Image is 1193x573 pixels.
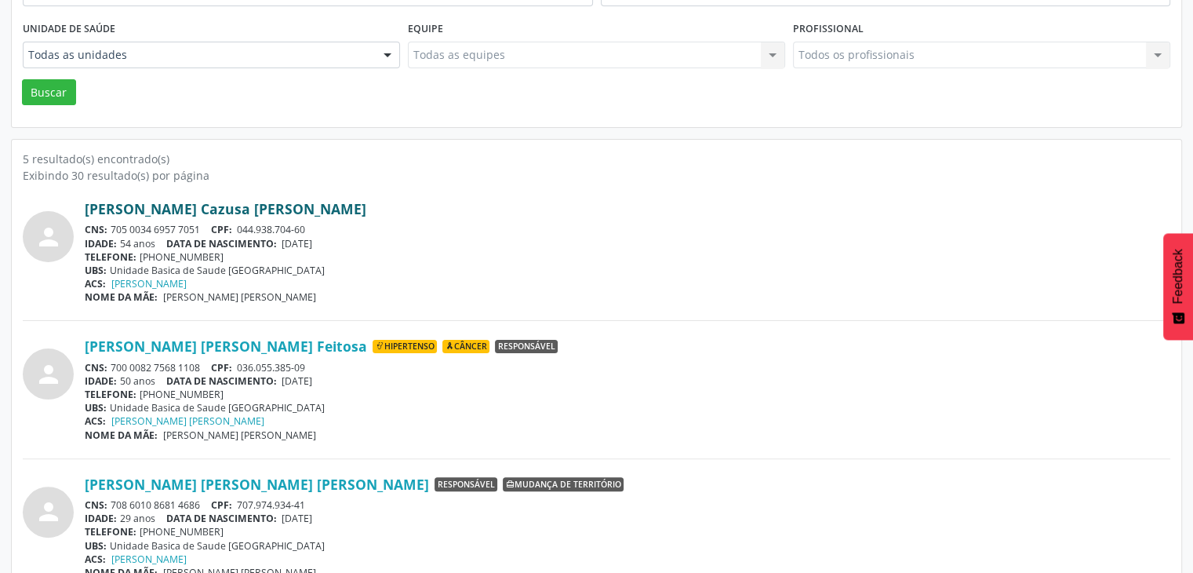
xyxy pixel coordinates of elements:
span: CPF: [211,361,232,374]
span: UBS: [85,264,107,277]
span: CNS: [85,361,107,374]
span: Hipertenso [373,340,437,354]
label: Unidade de saúde [23,17,115,42]
span: CNS: [85,223,107,236]
span: Câncer [442,340,489,354]
span: IDADE: [85,237,117,250]
span: UBS: [85,539,107,553]
span: 044.938.704-60 [237,223,305,236]
span: [DATE] [282,374,312,388]
button: Buscar [22,79,76,106]
span: Todas as unidades [28,47,368,63]
a: [PERSON_NAME] [111,277,187,290]
span: CNS: [85,498,107,512]
div: 50 anos [85,374,1170,388]
div: Unidade Basica de Saude [GEOGRAPHIC_DATA] [85,401,1170,414]
span: [PERSON_NAME] [PERSON_NAME] [163,290,316,304]
span: IDADE: [85,374,117,388]
span: 707.974.934-41 [237,498,305,512]
span: TELEFONE: [85,388,136,401]
div: Unidade Basica de Saude [GEOGRAPHIC_DATA] [85,539,1170,553]
div: 705 0034 6957 7051 [85,223,1170,236]
div: 5 resultado(s) encontrado(s) [23,151,1170,167]
div: Exibindo 30 resultado(s) por página [23,167,1170,184]
span: DATA DE NASCIMENTO: [166,237,277,250]
div: [PHONE_NUMBER] [85,525,1170,538]
span: ACS: [85,553,106,566]
span: ACS: [85,277,106,290]
a: [PERSON_NAME] [PERSON_NAME] Feitosa [85,338,367,355]
a: [PERSON_NAME] [PERSON_NAME] [PERSON_NAME] [85,476,429,493]
span: CPF: [211,498,232,512]
span: DATA DE NASCIMENTO: [166,512,277,525]
span: NOME DA MÃE: [85,429,158,442]
span: UBS: [85,401,107,414]
a: [PERSON_NAME] Cazusa [PERSON_NAME] [85,200,366,217]
span: [PERSON_NAME] [PERSON_NAME] [163,429,316,442]
a: [PERSON_NAME] [PERSON_NAME] [111,414,264,428]
span: Responsável [495,340,558,354]
span: Responsável [435,477,497,491]
div: 29 anos [85,512,1170,525]
i: person [35,360,63,389]
a: [PERSON_NAME] [111,553,187,566]
div: 708 6010 8681 4686 [85,498,1170,512]
span: 036.055.385-09 [237,361,305,374]
i: person [35,223,63,251]
span: [DATE] [282,512,312,525]
span: Feedback [1171,249,1185,304]
div: Unidade Basica de Saude [GEOGRAPHIC_DATA] [85,264,1170,277]
span: TELEFONE: [85,250,136,264]
label: Equipe [408,17,443,42]
span: DATA DE NASCIMENTO: [166,374,277,388]
div: 700 0082 7568 1108 [85,361,1170,374]
i: person [35,498,63,526]
span: Mudança de território [503,477,624,491]
span: CPF: [211,223,232,236]
span: ACS: [85,414,106,428]
button: Feedback - Mostrar pesquisa [1163,233,1193,340]
div: 54 anos [85,237,1170,250]
label: Profissional [793,17,864,42]
span: NOME DA MÃE: [85,290,158,304]
span: TELEFONE: [85,525,136,538]
span: IDADE: [85,512,117,525]
div: [PHONE_NUMBER] [85,250,1170,264]
span: [DATE] [282,237,312,250]
div: [PHONE_NUMBER] [85,388,1170,401]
